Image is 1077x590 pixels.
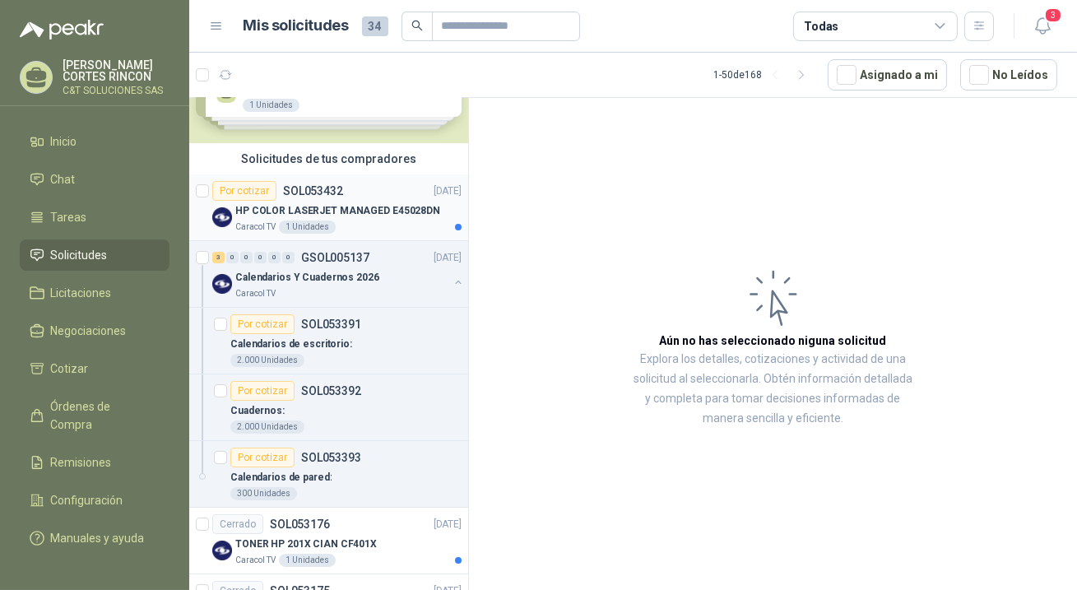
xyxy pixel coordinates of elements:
h3: Aún no has seleccionado niguna solicitud [660,332,887,350]
h1: Mis solicitudes [244,14,349,38]
img: Logo peakr [20,20,104,39]
a: Inicio [20,126,169,157]
p: GSOL005137 [301,252,369,263]
div: Todas [804,17,838,35]
div: 0 [254,252,267,263]
a: Manuales y ayuda [20,523,169,554]
p: Cuadernos: [230,403,285,419]
span: Remisiones [51,453,112,472]
div: 1 - 50 de 168 [713,62,815,88]
div: 300 Unidades [230,487,297,500]
div: Por cotizar [230,314,295,334]
div: 1 Unidades [279,554,336,567]
div: 0 [240,252,253,263]
span: Manuales y ayuda [51,529,145,547]
a: CerradoSOL053176[DATE] Company LogoTONER HP 201X CIAN CF401XCaracol TV1 Unidades [189,508,468,574]
p: C&T SOLUCIONES SAS [63,86,169,95]
span: Configuración [51,491,123,509]
div: Por cotizar [230,448,295,467]
p: Calendarios de escritorio: [230,337,352,352]
p: Calendarios Y Cuadernos 2026 [235,270,379,286]
span: Tareas [51,208,87,226]
a: Chat [20,164,169,195]
span: Licitaciones [51,284,112,302]
span: search [411,20,423,31]
img: Company Logo [212,541,232,560]
p: TONER HP 201X CIAN CF401X [235,537,377,552]
button: Asignado a mi [828,59,947,91]
div: 2.000 Unidades [230,354,304,367]
span: Cotizar [51,360,89,378]
div: 2.000 Unidades [230,420,304,434]
span: Inicio [51,132,77,151]
p: [DATE] [434,250,462,266]
button: No Leídos [960,59,1057,91]
div: Por cotizar [230,381,295,401]
div: 0 [282,252,295,263]
div: 3 [212,252,225,263]
p: [DATE] [434,517,462,532]
div: 0 [226,252,239,263]
img: Company Logo [212,207,232,227]
span: Chat [51,170,76,188]
a: Por cotizarSOL053432[DATE] Company LogoHP COLOR LASERJET MANAGED E45028DNCaracol TV1 Unidades [189,174,468,241]
div: Solicitudes de tus compradores [189,143,468,174]
span: Solicitudes [51,246,108,264]
a: Por cotizarSOL053392Cuadernos:2.000 Unidades [189,374,468,441]
div: Cerrado [212,514,263,534]
p: SOL053432 [283,185,343,197]
p: SOL053391 [301,318,361,330]
p: HP COLOR LASERJET MANAGED E45028DN [235,203,440,219]
p: [PERSON_NAME] CORTES RINCON [63,59,169,82]
p: Caracol TV [235,287,276,300]
a: Por cotizarSOL053393Calendarios de pared:300 Unidades [189,441,468,508]
p: Caracol TV [235,554,276,567]
p: SOL053176 [270,518,330,530]
p: Explora los detalles, cotizaciones y actividad de una solicitud al seleccionarla. Obtén informaci... [634,350,912,429]
a: 3 0 0 0 0 0 GSOL005137[DATE] Company LogoCalendarios Y Cuadernos 2026Caracol TV [212,248,465,300]
p: SOL053392 [301,385,361,397]
a: Configuración [20,485,169,516]
span: Negociaciones [51,322,127,340]
a: Cotizar [20,353,169,384]
p: SOL053393 [301,452,361,463]
div: 0 [268,252,281,263]
img: Company Logo [212,274,232,294]
a: Órdenes de Compra [20,391,169,440]
a: Por cotizarSOL053391Calendarios de escritorio:2.000 Unidades [189,308,468,374]
div: Por cotizar [212,181,276,201]
span: 34 [362,16,388,36]
div: 1 Unidades [279,221,336,234]
button: 3 [1028,12,1057,41]
span: Órdenes de Compra [51,397,154,434]
p: Caracol TV [235,221,276,234]
span: 3 [1044,7,1062,23]
a: Negociaciones [20,315,169,346]
p: [DATE] [434,184,462,199]
a: Tareas [20,202,169,233]
a: Solicitudes [20,239,169,271]
p: Calendarios de pared: [230,470,332,485]
a: Licitaciones [20,277,169,309]
a: Remisiones [20,447,169,478]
